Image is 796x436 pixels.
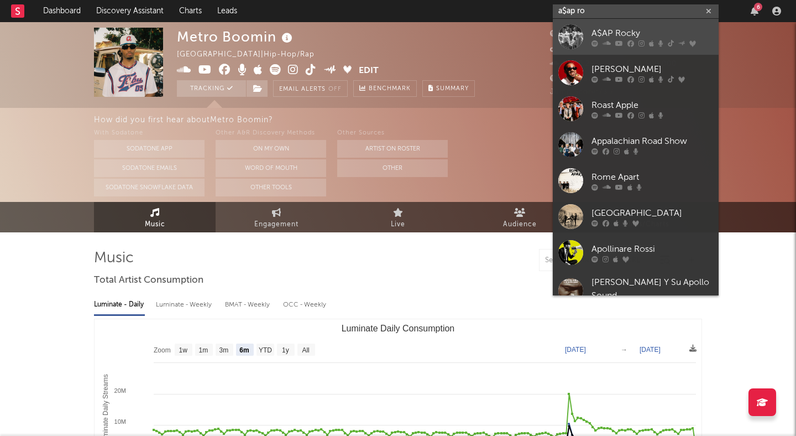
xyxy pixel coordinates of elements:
text: Zoom [154,346,171,354]
a: Apollinare Rossi [553,235,719,271]
text: All [302,346,309,354]
button: Email AlertsOff [273,80,348,97]
div: Rome Apart [591,170,713,184]
span: Live [391,218,405,231]
a: Engagement [216,202,337,232]
text: 1y [282,346,289,354]
a: [PERSON_NAME] [553,55,719,91]
span: Music [145,218,165,231]
span: Summary [436,86,469,92]
button: Word Of Mouth [216,159,326,177]
div: Luminate - Weekly [156,295,214,314]
a: [PERSON_NAME] Y Su Apollo Sound [553,271,719,315]
text: [DATE] [565,346,586,354]
div: Apollinare Rossi [591,242,713,256]
div: How did you first hear about Metro Boomin ? [94,113,796,127]
text: 3m [219,346,229,354]
div: [GEOGRAPHIC_DATA] | Hip-Hop/Rap [177,48,327,61]
text: Luminate Daily Consumption [342,324,455,333]
div: [PERSON_NAME] [591,63,713,76]
a: Rome Apart [553,163,719,199]
a: Benchmark [353,80,417,97]
button: On My Own [216,140,326,158]
a: A$AP Rocky [553,19,719,55]
text: [DATE] [640,346,661,354]
button: Sodatone App [94,140,205,158]
button: Sodatone Emails [94,159,205,177]
span: 1,300,297 [550,60,599,68]
a: Audience [459,202,580,232]
div: BMAT - Weekly [225,295,272,314]
button: Tracking [177,80,246,97]
button: Other [337,159,448,177]
div: A$AP Rocky [591,27,713,40]
button: 6 [751,7,758,15]
div: 6 [754,3,762,11]
div: Appalachian Road Show [591,134,713,148]
text: → [621,346,627,354]
a: Appalachian Road Show [553,127,719,163]
span: 40,318,692 Monthly Listeners [550,75,672,82]
a: [GEOGRAPHIC_DATA] [553,199,719,235]
a: Live [337,202,459,232]
span: Audience [503,218,537,231]
span: Total Artist Consumption [94,274,203,287]
span: Jump Score: 73.7 [550,89,614,96]
div: OCC - Weekly [283,295,327,314]
text: 6m [239,346,249,354]
a: Roast Apple [553,91,719,127]
button: Artist on Roster [337,140,448,158]
span: Engagement [254,218,298,231]
div: Luminate - Daily [94,295,145,314]
span: 11,472,789 [550,30,603,38]
div: Other Sources [337,127,448,140]
div: With Sodatone [94,127,205,140]
div: Other A&R Discovery Methods [216,127,326,140]
button: Summary [422,80,475,97]
text: YTD [259,346,272,354]
button: Other Tools [216,179,326,196]
input: Search for artists [553,4,719,18]
div: Metro Boomin [177,28,295,46]
span: 920,500 [550,45,594,53]
a: Music [94,202,216,232]
span: Benchmark [369,82,411,96]
div: [PERSON_NAME] Y Su Apollo Sound [591,276,713,303]
text: 10M [114,418,126,425]
text: 1w [179,346,188,354]
div: [GEOGRAPHIC_DATA] [591,206,713,220]
div: Roast Apple [591,98,713,112]
input: Search by song name or URL [540,256,656,265]
em: Off [328,86,342,92]
button: Sodatone Snowflake Data [94,179,205,196]
text: 20M [114,387,126,394]
button: Edit [359,64,379,78]
text: 1m [199,346,208,354]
